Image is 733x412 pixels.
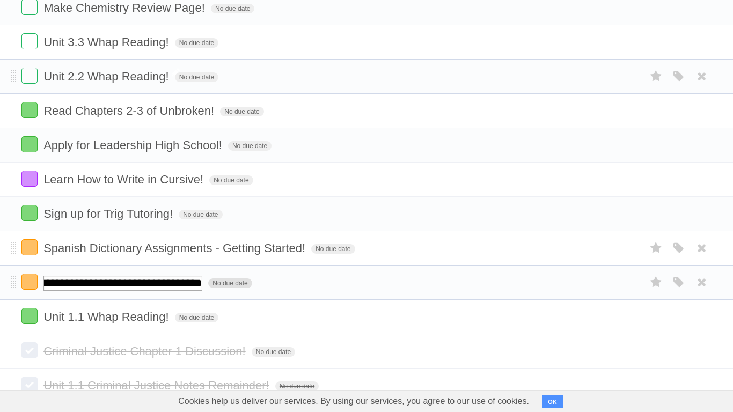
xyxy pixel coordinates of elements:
[21,171,38,187] label: Done
[167,391,540,412] span: Cookies help us deliver our services. By using our services, you agree to our use of cookies.
[646,68,666,85] label: Star task
[646,239,666,257] label: Star task
[179,210,222,219] span: No due date
[542,395,563,408] button: OK
[252,347,295,357] span: No due date
[21,33,38,49] label: Done
[43,1,208,14] span: Make Chemistry Review Page!
[21,377,38,393] label: Done
[43,35,172,49] span: Unit 3.3 Whap Reading!
[21,102,38,118] label: Done
[228,141,272,151] span: No due date
[43,138,225,152] span: Apply for Leadership High School!
[43,344,248,358] span: Criminal Justice Chapter 1 Discussion!
[275,381,319,391] span: No due date
[311,244,355,254] span: No due date
[175,313,218,322] span: No due date
[211,4,254,13] span: No due date
[43,70,172,83] span: Unit 2.2 Whap Reading!
[43,310,172,323] span: Unit 1.1 Whap Reading!
[21,205,38,221] label: Done
[175,72,218,82] span: No due date
[21,342,38,358] label: Done
[208,278,252,288] span: No due date
[21,308,38,324] label: Done
[21,274,38,290] label: Done
[220,107,263,116] span: No due date
[21,239,38,255] label: Done
[21,68,38,84] label: Done
[175,38,218,48] span: No due date
[43,241,308,255] span: Spanish Dictionary Assignments - Getting Started!
[43,379,272,392] span: Unit 1.1 Criminal Justice Notes Remainder!
[21,136,38,152] label: Done
[646,274,666,291] label: Star task
[43,207,175,220] span: Sign up for Trig Tutoring!
[43,104,217,117] span: Read Chapters 2-3 of Unbroken!
[43,173,206,186] span: Learn How to Write in Cursive!
[209,175,253,185] span: No due date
